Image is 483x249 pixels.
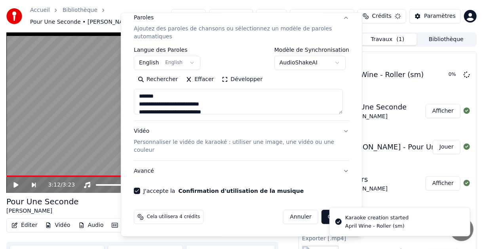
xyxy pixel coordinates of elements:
[134,138,337,154] p: Personnaliser le vidéo de karaoké : utiliser une image, une vidéo ou une couleur
[134,13,154,21] div: Paroles
[143,188,304,193] label: J'accepte la
[147,213,200,220] span: Cela utilisera 4 crédits
[134,160,349,181] button: Avancé
[218,73,266,85] button: Développer
[178,188,304,193] button: J'accepte la
[274,47,349,52] label: Modèle de Synchronisation
[321,209,349,224] button: Créer
[134,127,337,154] div: Vidéo
[134,121,349,160] button: VidéoPersonnaliser le vidéo de karaoké : utiliser une image, une vidéo ou une couleur
[134,25,337,40] p: Ajoutez des paroles de chansons ou sélectionnez un modèle de paroles automatiques
[182,73,218,85] button: Effacer
[134,47,349,120] div: ParolesAjoutez des paroles de chansons ou sélectionnez un modèle de paroles automatiques
[134,47,200,52] label: Langue des Paroles
[283,209,318,224] button: Annuler
[134,7,349,47] button: ParolesAjoutez des paroles de chansons ou sélectionnez un modèle de paroles automatiques
[134,73,182,85] button: Rechercher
